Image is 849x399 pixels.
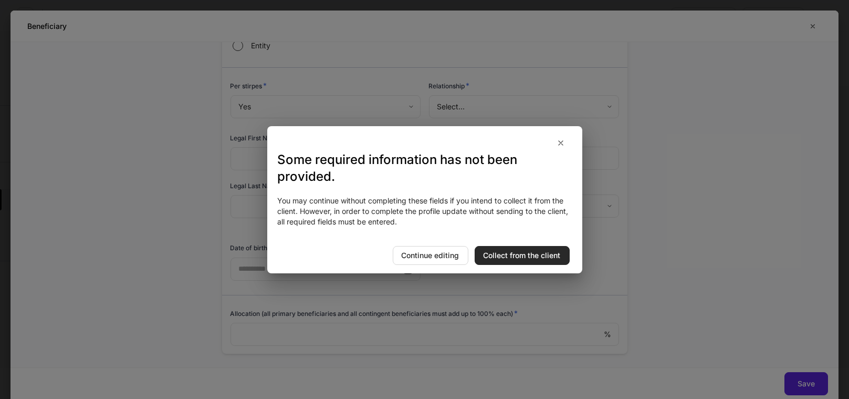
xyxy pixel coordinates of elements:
[278,151,572,185] h3: Some required information has not been provided.
[484,252,561,259] div: Collect from the client
[278,196,572,227] div: You may continue without completing these fields if you intend to collect it from the client. How...
[475,246,570,265] button: Collect from the client
[402,252,459,259] div: Continue editing
[393,246,468,265] button: Continue editing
